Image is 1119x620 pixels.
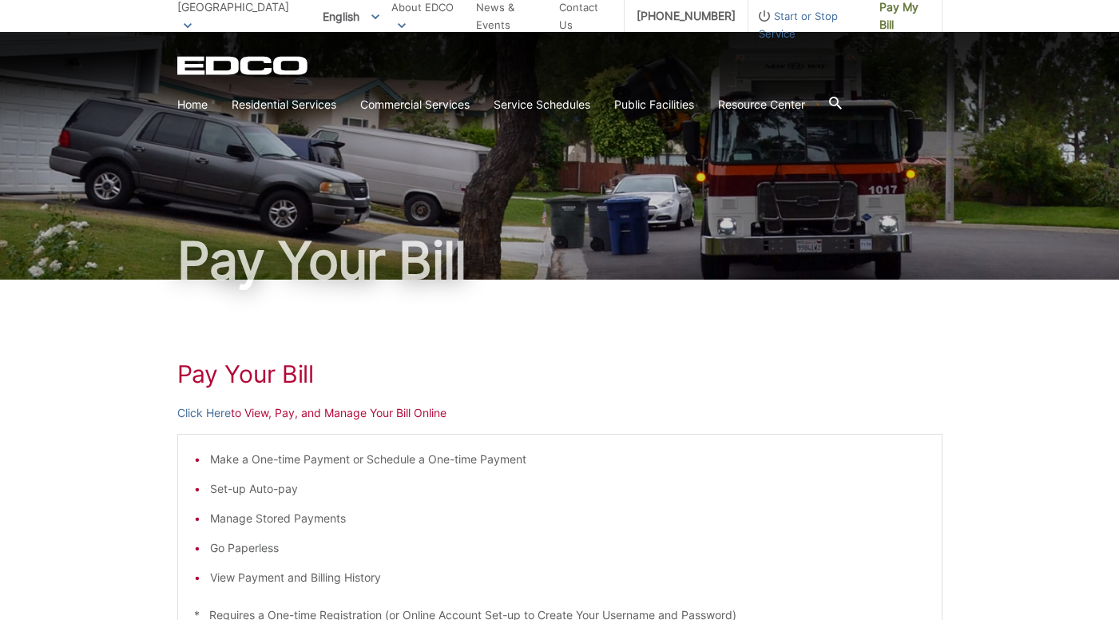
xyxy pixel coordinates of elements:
[718,96,805,113] a: Resource Center
[210,451,926,468] li: Make a One-time Payment or Schedule a One-time Payment
[210,569,926,586] li: View Payment and Billing History
[360,96,470,113] a: Commercial Services
[210,539,926,557] li: Go Paperless
[177,235,942,286] h1: Pay Your Bill
[177,360,942,388] h1: Pay Your Bill
[177,96,208,113] a: Home
[614,96,694,113] a: Public Facilities
[177,56,310,75] a: EDCD logo. Return to the homepage.
[177,404,942,422] p: to View, Pay, and Manage Your Bill Online
[210,510,926,527] li: Manage Stored Payments
[494,96,590,113] a: Service Schedules
[232,96,336,113] a: Residential Services
[210,480,926,498] li: Set-up Auto-pay
[177,404,231,422] a: Click Here
[311,3,391,30] span: English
